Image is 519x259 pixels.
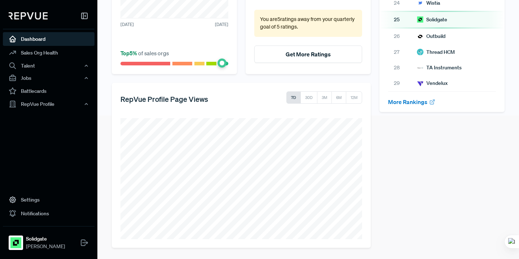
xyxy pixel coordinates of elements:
[331,91,346,104] button: 6M
[3,98,94,110] button: RepVue Profile
[417,64,462,72] div: TA Instruments
[10,237,22,249] img: Solidgate
[120,95,208,103] h5: RepVue Profile Page Views
[388,98,436,105] a: More Rankings
[3,46,94,60] a: Sales Org Health
[417,33,445,40] div: Outbuild
[120,49,138,57] span: Top 5 %
[3,226,94,253] a: SolidgateSolidgate[PERSON_NAME]
[120,21,134,28] span: [DATE]
[286,91,301,104] button: 7D
[394,16,411,23] span: 25
[394,33,411,40] span: 26
[417,16,423,23] img: Solidgate
[3,60,94,72] button: Talent
[3,84,94,98] a: Battlecards
[3,32,94,46] a: Dashboard
[417,79,448,87] div: Vendelux
[3,193,94,207] a: Settings
[120,49,169,57] span: of sales orgs
[394,79,411,87] span: 29
[260,16,356,31] p: You are 5 ratings away from your quarterly goal of 5 ratings .
[3,72,94,84] button: Jobs
[26,243,65,250] span: [PERSON_NAME]
[394,64,411,72] span: 28
[417,16,447,23] div: Solidgate
[417,65,423,71] img: TA Instruments
[9,12,48,20] img: RepVue
[417,49,423,55] img: Thread HCM
[3,207,94,220] a: Notifications
[346,91,362,104] button: 12M
[394,48,411,56] span: 27
[417,80,423,87] img: Vendelux
[417,33,423,40] img: Outbuild
[417,48,455,56] div: Thread HCM
[317,91,332,104] button: 3M
[254,46,362,63] button: Get More Ratings
[300,91,317,104] button: 30D
[215,21,228,28] span: [DATE]
[26,235,65,243] strong: Solidgate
